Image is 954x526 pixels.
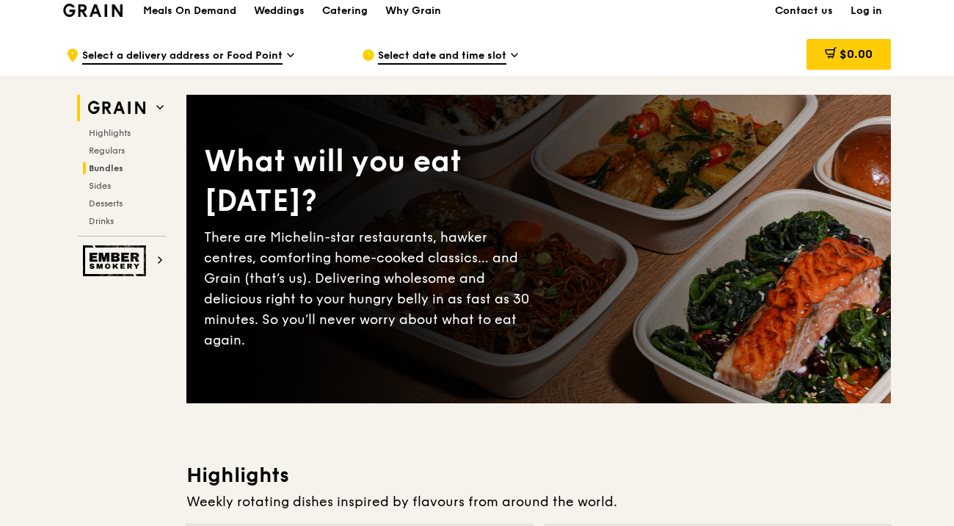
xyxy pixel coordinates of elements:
[186,462,891,489] h3: Highlights
[89,163,123,173] span: Bundles
[89,181,111,191] span: Sides
[82,48,283,65] span: Select a delivery address or Food Point
[89,128,131,138] span: Highlights
[89,198,123,209] span: Desserts
[143,4,236,18] h1: Meals On Demand
[204,227,539,350] div: There are Michelin-star restaurants, hawker centres, comforting home-cooked classics… and Grain (...
[89,216,114,226] span: Drinks
[83,95,150,121] img: Grain web logo
[840,47,873,61] span: $0.00
[89,145,125,156] span: Regulars
[83,245,150,276] img: Ember Smokery web logo
[63,4,123,17] img: Grain
[378,48,506,65] span: Select date and time slot
[204,142,539,221] div: What will you eat [DATE]?
[186,491,891,512] div: Weekly rotating dishes inspired by flavours from around the world.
